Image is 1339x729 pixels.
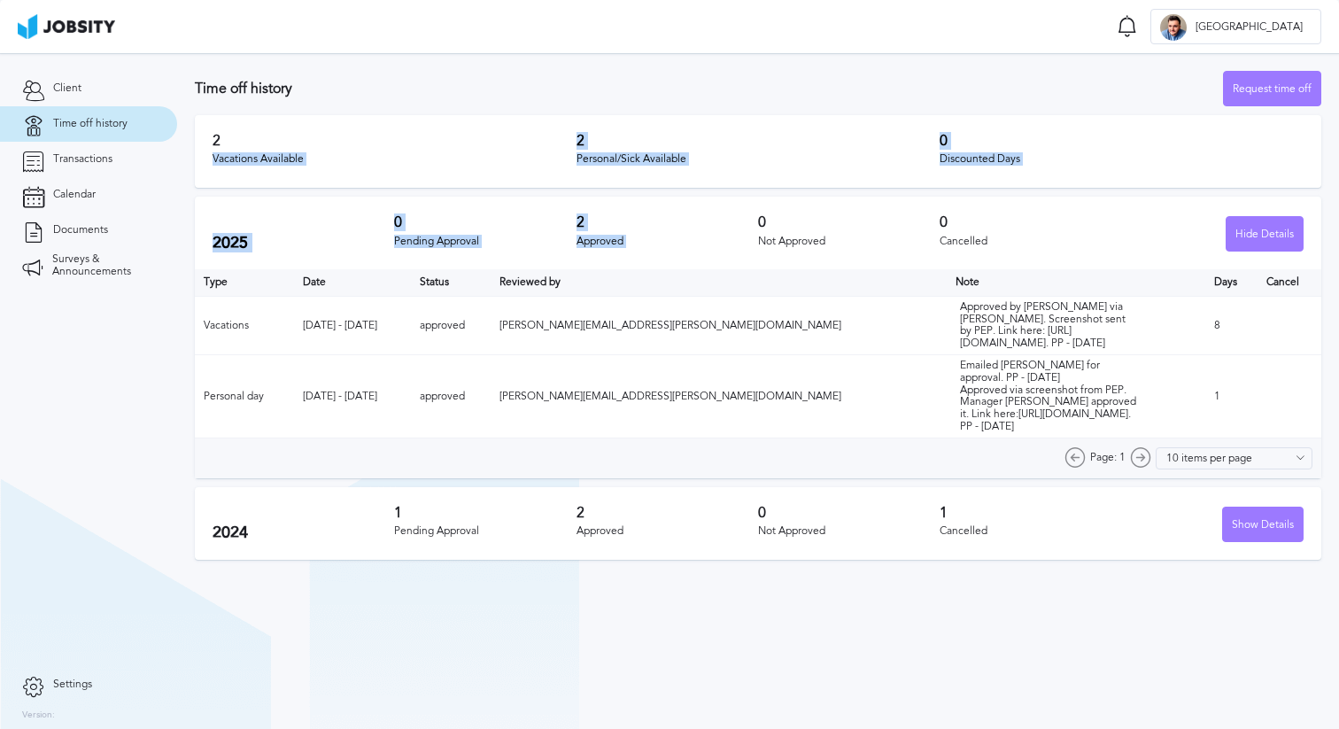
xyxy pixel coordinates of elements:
span: [PERSON_NAME][EMAIL_ADDRESS][PERSON_NAME][DOMAIN_NAME] [499,319,841,331]
div: Vacations Available [213,153,577,166]
h3: 2 [577,214,758,230]
th: Cancel [1258,269,1321,296]
span: Time off history [53,118,128,130]
div: Emailed [PERSON_NAME] for approval. PP - [DATE] Approved via screenshot from PEP. Manager [PERSON... [960,360,1137,433]
div: Personal/Sick Available [577,153,940,166]
th: Days [1205,269,1257,296]
td: [DATE] - [DATE] [294,355,411,438]
span: Page: 1 [1090,452,1126,464]
div: Not Approved [758,525,940,538]
img: ab4bad089aa723f57921c736e9817d99.png [18,14,115,39]
h3: 0 [758,505,940,521]
div: Pending Approval [394,236,576,248]
span: Settings [53,679,92,691]
th: Toggle SortBy [491,269,947,296]
th: Toggle SortBy [411,269,491,296]
td: approved [411,355,491,438]
span: [GEOGRAPHIC_DATA] [1187,21,1312,34]
span: Calendar [53,189,96,201]
th: Type [195,269,294,296]
h3: 1 [940,505,1121,521]
h3: 2 [577,505,758,521]
h3: 0 [758,214,940,230]
label: Version: [22,710,55,721]
div: Approved [577,236,758,248]
h3: 0 [940,214,1121,230]
th: Toggle SortBy [294,269,411,296]
td: approved [411,296,491,354]
div: Approved by [PERSON_NAME] via [PERSON_NAME]. Screenshot sent by PEP. Link here: [URL][DOMAIN_NAME... [960,301,1137,350]
h3: Time off history [195,81,1223,97]
td: [DATE] - [DATE] [294,296,411,354]
td: Vacations [195,296,294,354]
h3: 2 [577,133,940,149]
button: Show Details [1222,507,1304,542]
span: Surveys & Announcements [52,253,155,278]
div: Not Approved [758,236,940,248]
div: Cancelled [940,236,1121,248]
td: 1 [1205,355,1257,438]
div: Discounted Days [940,153,1304,166]
td: Personal day [195,355,294,438]
div: Show Details [1223,508,1303,543]
button: W[GEOGRAPHIC_DATA] [1150,9,1321,44]
div: Cancelled [940,525,1121,538]
h3: 0 [940,133,1304,149]
div: Hide Details [1227,217,1303,252]
h3: 2 [213,133,577,149]
h3: 1 [394,505,576,521]
div: Pending Approval [394,525,576,538]
h3: 0 [394,214,576,230]
button: Request time off [1223,71,1321,106]
th: Toggle SortBy [947,269,1205,296]
span: Client [53,82,81,95]
td: 8 [1205,296,1257,354]
div: W [1160,14,1187,41]
span: Transactions [53,153,112,166]
h2: 2024 [213,523,394,542]
span: [PERSON_NAME][EMAIL_ADDRESS][PERSON_NAME][DOMAIN_NAME] [499,390,841,402]
button: Hide Details [1226,216,1304,252]
div: Approved [577,525,758,538]
div: Request time off [1224,72,1320,107]
span: Documents [53,224,108,237]
h2: 2025 [213,234,394,252]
